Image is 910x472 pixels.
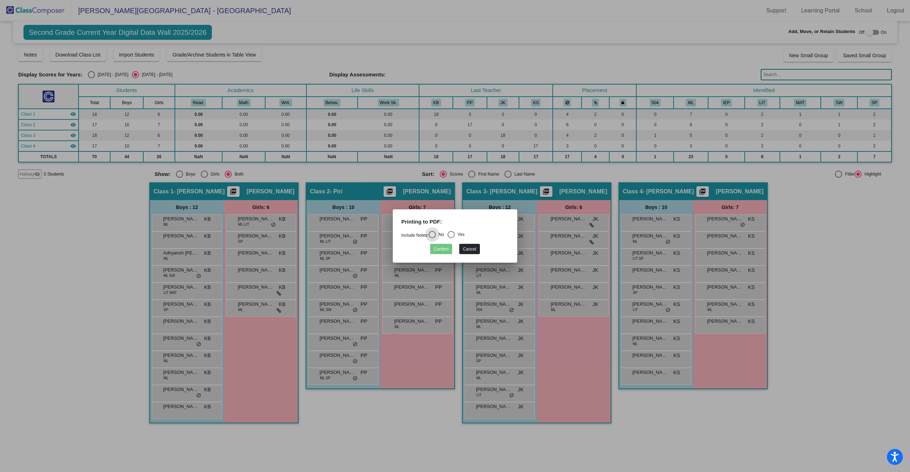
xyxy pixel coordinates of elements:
button: Confirm [430,244,452,254]
a: Include Notes: [401,233,429,238]
mat-radio-group: Select an option [401,233,465,238]
div: Yes [455,231,465,238]
button: Cancel [459,244,480,254]
div: No [436,231,444,238]
label: Printing to PDF: [401,218,442,226]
